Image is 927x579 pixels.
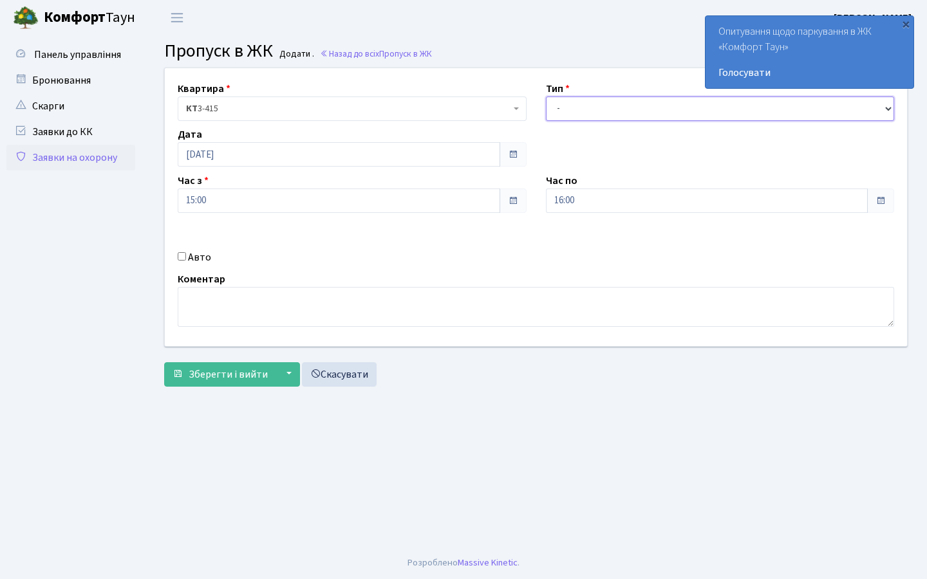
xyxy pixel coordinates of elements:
a: Заявки на охорону [6,145,135,170]
a: Панель управління [6,42,135,68]
label: Авто [188,250,211,265]
a: Скасувати [302,362,377,387]
div: Опитування щодо паркування в ЖК «Комфорт Таун» [706,16,913,88]
a: Голосувати [718,65,901,80]
label: Коментар [178,271,225,287]
a: Назад до всіхПропуск в ЖК [320,48,432,60]
div: Розроблено . [407,556,520,570]
a: Скарги [6,93,135,119]
div: × [899,17,912,30]
label: Час по [546,173,577,188]
a: Бронювання [6,68,135,93]
b: [PERSON_NAME] [834,11,912,25]
span: Таун [44,7,135,29]
span: <b>КТ</b>&nbsp;&nbsp;&nbsp;&nbsp;3-415 [178,96,527,121]
b: КТ [186,102,198,115]
small: Додати . [277,49,314,60]
a: Massive Kinetic [458,556,518,569]
label: Квартира [178,81,230,96]
span: Пропуск в ЖК [164,38,273,64]
a: Заявки до КК [6,119,135,145]
label: Дата [178,127,202,142]
span: Пропуск в ЖК [379,48,432,60]
span: Зберегти і вийти [189,367,268,381]
label: Тип [546,81,570,96]
label: Час з [178,173,209,188]
b: Комфорт [44,7,106,28]
a: [PERSON_NAME] [834,10,912,26]
button: Переключити навігацію [161,7,193,28]
button: Зберегти і вийти [164,362,276,387]
span: Панель управління [34,48,121,62]
span: <b>КТ</b>&nbsp;&nbsp;&nbsp;&nbsp;3-415 [186,102,510,115]
img: logo.png [13,5,39,31]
